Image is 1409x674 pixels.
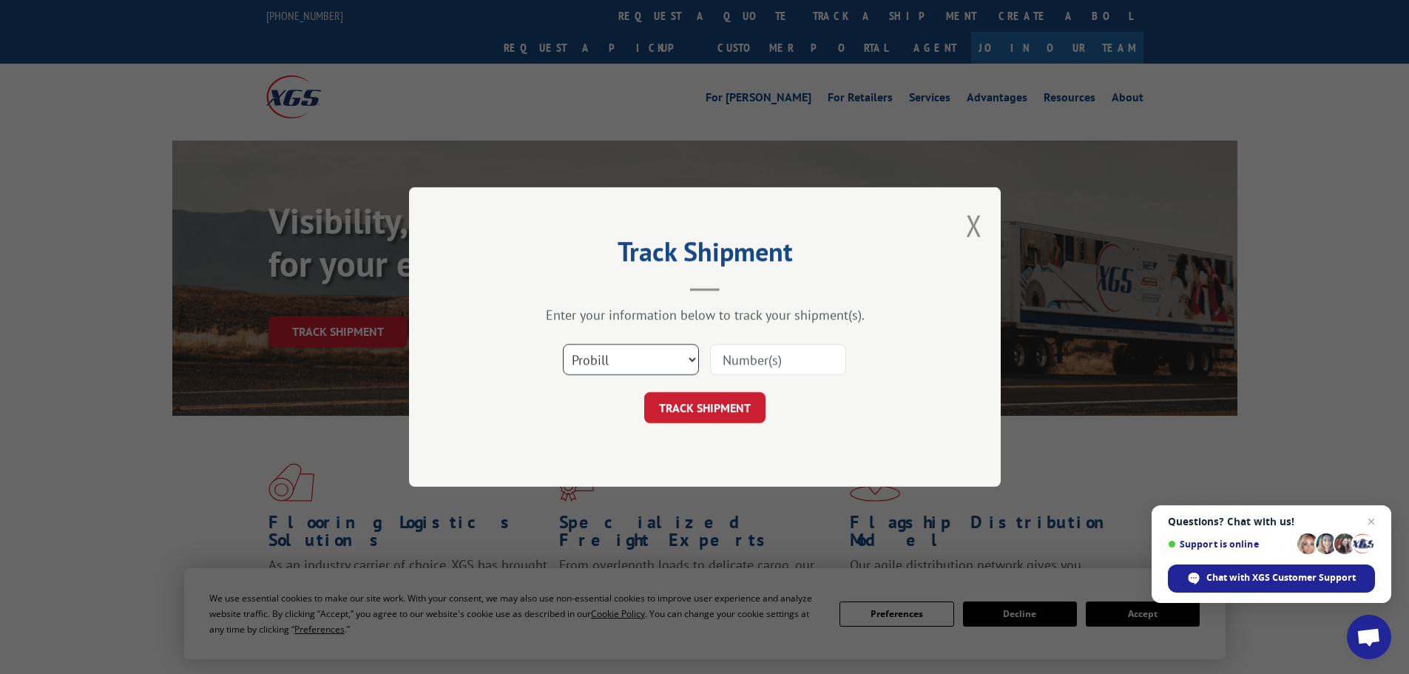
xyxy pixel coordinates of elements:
[1347,615,1391,659] div: Open chat
[1362,513,1380,530] span: Close chat
[1168,539,1292,550] span: Support is online
[1168,565,1375,593] div: Chat with XGS Customer Support
[1168,516,1375,528] span: Questions? Chat with us!
[483,241,927,269] h2: Track Shipment
[1206,571,1356,584] span: Chat with XGS Customer Support
[710,344,846,375] input: Number(s)
[966,206,982,245] button: Close modal
[483,306,927,323] div: Enter your information below to track your shipment(s).
[644,392,766,423] button: TRACK SHIPMENT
